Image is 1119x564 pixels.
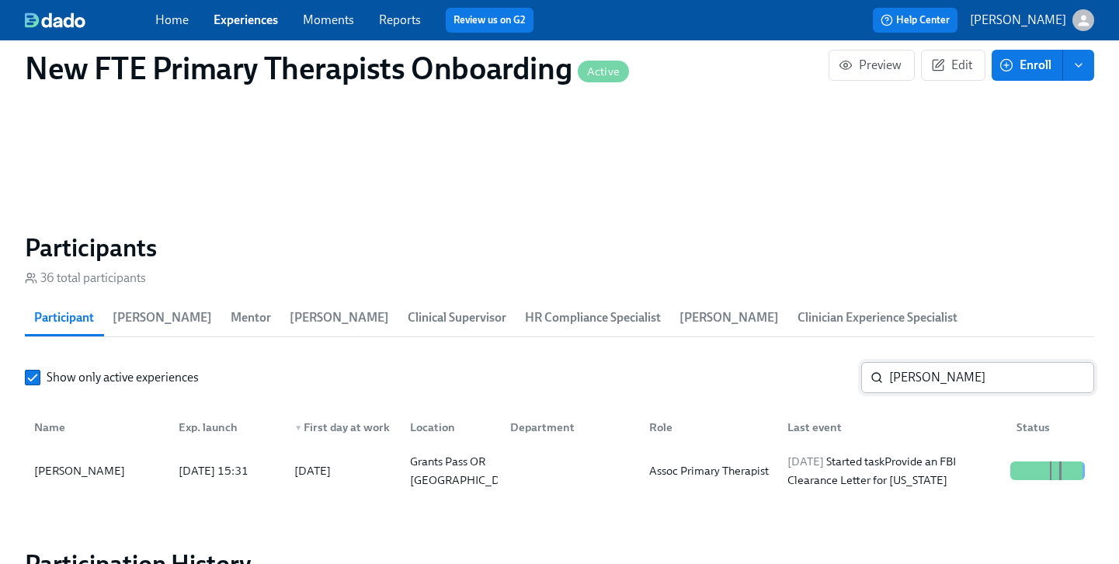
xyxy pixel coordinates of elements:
div: Location [398,412,498,443]
span: Clinical Supervisor [408,307,506,329]
div: [PERSON_NAME][DATE] 15:31[DATE]Grants Pass OR [GEOGRAPHIC_DATA]Assoc Primary Therapist[DATE] Star... [25,449,1094,493]
button: Edit [921,50,985,81]
button: enroll [1063,50,1094,81]
span: Edit [934,57,972,73]
div: ▼First day at work [282,412,398,443]
div: [DATE] 15:31 [172,461,282,480]
a: dado [25,12,155,28]
div: Last event [781,418,1004,437]
div: First day at work [288,418,398,437]
div: Exp. launch [166,412,282,443]
h1: New FTE Primary Therapists Onboarding [25,50,629,87]
div: Grants Pass OR [GEOGRAPHIC_DATA] [404,452,530,489]
div: Last event [775,412,1004,443]
div: Role [643,418,775,437]
a: Experiences [214,12,278,27]
div: Started task Provide an FBI Clearance Letter for [US_STATE] [781,452,1004,489]
div: Location [404,418,498,437]
div: Department [498,412,636,443]
img: dado [25,12,85,28]
h2: Participants [25,232,1094,263]
div: Name [28,418,166,437]
div: Status [1010,418,1091,437]
span: Help Center [881,12,950,28]
span: [PERSON_NAME] [679,307,779,329]
span: Active [578,66,629,78]
a: Reports [379,12,421,27]
div: 36 total participants [25,270,146,287]
div: Assoc Primary Therapist [643,461,775,480]
span: Enroll [1003,57,1051,73]
span: [PERSON_NAME] [113,307,212,329]
span: Clinician Experience Specialist [798,307,957,329]
div: Name [28,412,166,443]
button: Review us on G2 [446,8,533,33]
a: Home [155,12,189,27]
button: [PERSON_NAME] [970,9,1094,31]
button: Enroll [992,50,1063,81]
span: ▼ [294,424,302,432]
p: [PERSON_NAME] [970,12,1066,29]
a: Moments [303,12,354,27]
div: Role [637,412,775,443]
span: Participant [34,307,94,329]
div: Status [1004,412,1091,443]
button: Help Center [873,8,957,33]
span: Preview [842,57,902,73]
button: Preview [829,50,915,81]
div: Department [504,418,636,437]
span: HR Compliance Specialist [525,307,661,329]
div: Exp. launch [172,418,282,437]
span: Mentor [231,307,271,329]
span: [DATE] [787,454,824,468]
div: [PERSON_NAME] [28,461,166,480]
span: Show only active experiences [47,369,199,386]
div: [DATE] [294,461,331,480]
input: Search by name [889,362,1094,393]
span: [PERSON_NAME] [290,307,389,329]
a: Review us on G2 [454,12,526,28]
